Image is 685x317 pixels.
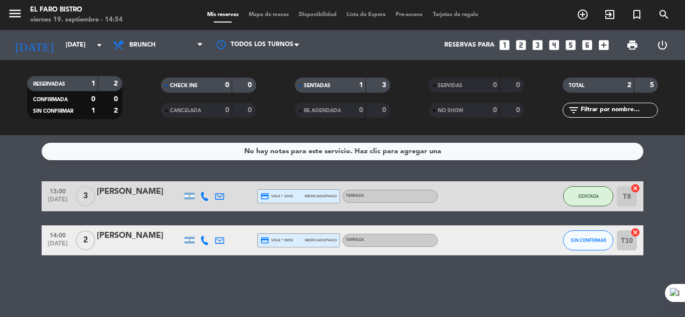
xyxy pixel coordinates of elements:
[244,12,294,18] span: Mapa de mesas
[650,82,656,89] strong: 5
[359,82,363,89] strong: 1
[627,82,631,89] strong: 2
[45,196,70,208] span: [DATE]
[8,6,23,21] i: menu
[564,39,577,52] i: looks_5
[260,236,269,245] i: credit_card
[656,39,668,51] i: power_settings_new
[493,107,497,114] strong: 0
[346,238,364,242] span: Terraza
[428,12,483,18] span: Tarjetas de regalo
[91,80,95,87] strong: 1
[438,108,463,113] span: NO SHOW
[93,39,105,51] i: arrow_drop_down
[568,104,580,116] i: filter_list
[114,107,120,114] strong: 2
[260,192,269,201] i: credit_card
[225,82,229,89] strong: 0
[346,194,364,198] span: Terraza
[516,107,522,114] strong: 0
[563,186,613,206] button: SENTADA
[91,96,95,103] strong: 0
[515,39,528,52] i: looks_two
[114,96,120,103] strong: 0
[438,83,462,88] span: SERVIDAS
[76,186,95,206] span: 3
[578,193,599,199] span: SENTADA
[97,185,182,198] div: [PERSON_NAME]
[33,82,65,87] span: RESERVADAS
[359,107,363,114] strong: 0
[571,237,606,243] span: SIN CONFIRMAR
[382,107,388,114] strong: 0
[341,12,391,18] span: Lista de Espera
[626,39,638,51] span: print
[248,82,254,89] strong: 0
[493,82,497,89] strong: 0
[225,107,229,114] strong: 0
[170,83,198,88] span: CHECK INS
[304,83,330,88] span: SENTADAS
[548,39,561,52] i: looks_4
[631,9,643,21] i: turned_in_not
[382,82,388,89] strong: 3
[597,39,610,52] i: add_box
[244,146,441,157] div: No hay notas para este servicio. Haz clic para agregar una
[45,240,70,252] span: [DATE]
[563,230,613,250] button: SIN CONFIRMAR
[577,9,589,21] i: add_circle_outline
[260,192,293,201] span: visa * 3343
[33,97,68,102] span: CONFIRMADA
[91,107,95,114] strong: 1
[498,39,511,52] i: looks_one
[581,39,594,52] i: looks_6
[294,12,341,18] span: Disponibilidad
[630,227,640,237] i: cancel
[304,108,341,113] span: RE AGENDADA
[170,108,201,113] span: CANCELADA
[630,183,640,193] i: cancel
[45,229,70,240] span: 14:00
[391,12,428,18] span: Pre-acceso
[202,12,244,18] span: Mis reservas
[658,9,670,21] i: search
[444,42,494,49] span: Reservas para
[97,229,182,242] div: [PERSON_NAME]
[30,15,123,25] div: viernes 19. septiembre - 14:54
[531,39,544,52] i: looks_3
[76,230,95,250] span: 2
[129,42,155,49] span: Brunch
[114,80,120,87] strong: 2
[8,6,23,25] button: menu
[248,107,254,114] strong: 0
[516,82,522,89] strong: 0
[305,237,337,243] span: mercadopago
[569,83,584,88] span: TOTAL
[260,236,293,245] span: visa * 5653
[33,109,73,114] span: SIN CONFIRMAR
[604,9,616,21] i: exit_to_app
[8,34,61,56] i: [DATE]
[45,185,70,196] span: 13:00
[305,193,337,199] span: mercadopago
[580,105,657,116] input: Filtrar por nombre...
[30,5,123,15] div: El Faro Bistro
[647,30,677,60] div: LOG OUT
